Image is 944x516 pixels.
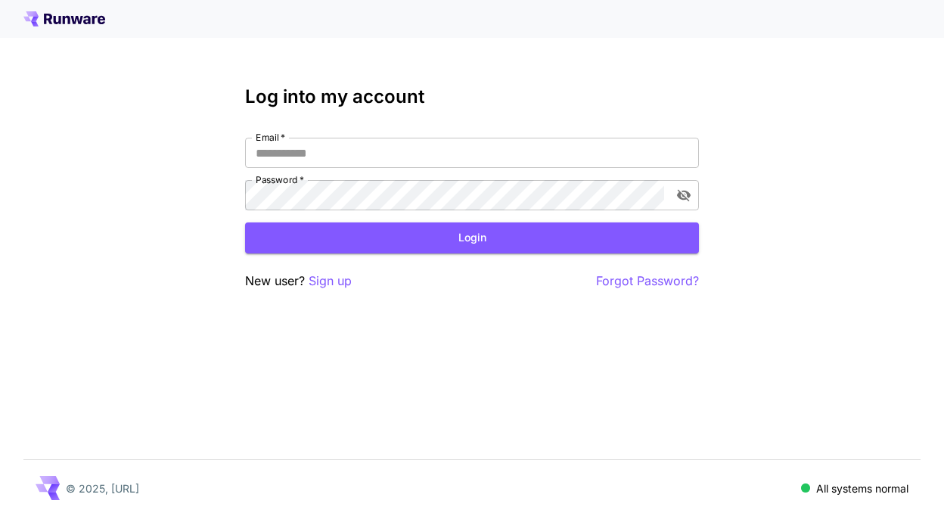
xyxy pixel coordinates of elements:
[245,222,699,253] button: Login
[816,480,908,496] p: All systems normal
[309,272,352,291] button: Sign up
[256,131,285,144] label: Email
[670,182,697,209] button: toggle password visibility
[66,480,139,496] p: © 2025, [URL]
[596,272,699,291] button: Forgot Password?
[256,173,304,186] label: Password
[245,272,352,291] p: New user?
[245,86,699,107] h3: Log into my account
